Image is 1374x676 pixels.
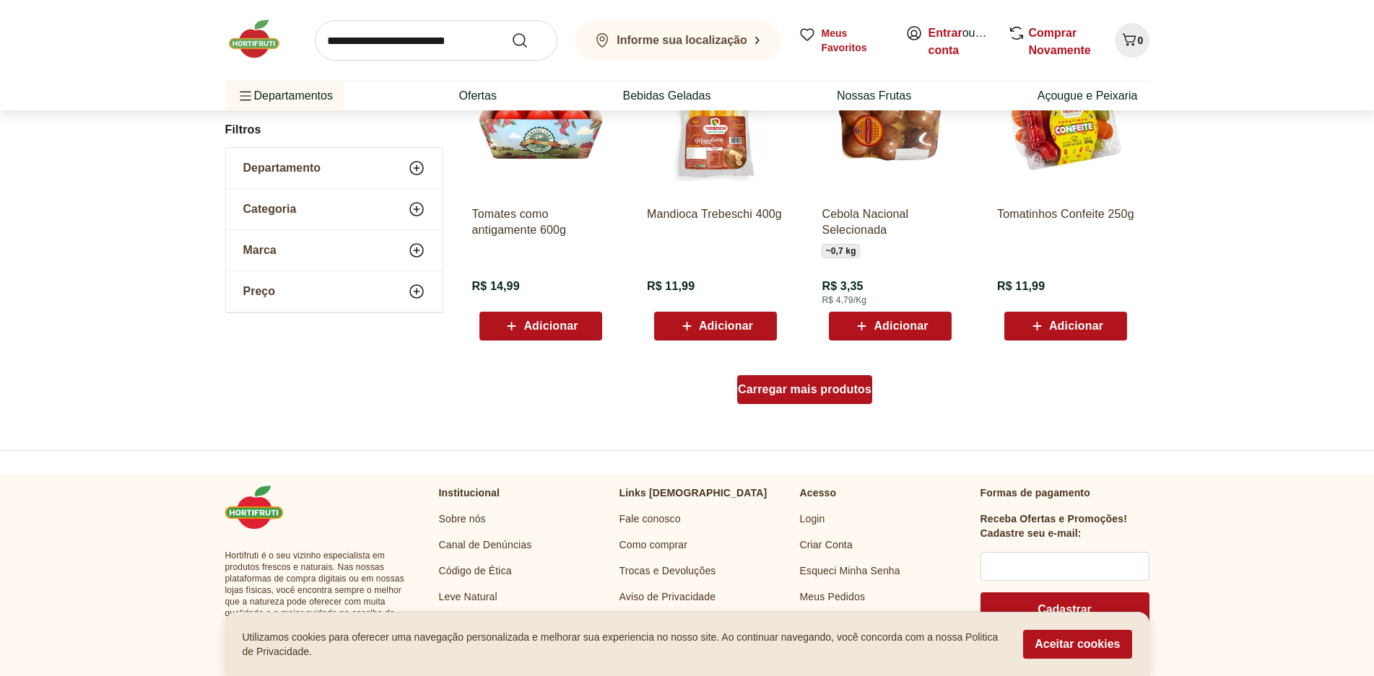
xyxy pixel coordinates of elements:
[800,589,866,604] a: Meus Pedidos
[243,284,275,299] span: Preço
[472,58,609,195] img: Tomates como antigamente 600g
[837,87,911,105] a: Nossas Frutas
[225,486,297,529] img: Hortifruti
[243,630,1006,659] p: Utilizamos cookies para oferecer uma navegação personalizada e melhorar sua experiencia no nosso ...
[647,58,784,195] img: Mandioca Trebeschi 400g
[225,17,297,61] img: Hortifruti
[237,79,333,113] span: Departamentos
[226,271,443,312] button: Preço
[654,312,777,341] button: Adicionar
[929,27,962,39] a: Entrar
[1138,35,1144,46] span: 0
[1029,27,1091,56] a: Comprar Novamente
[619,589,716,604] a: Aviso de Privacidade
[315,20,557,61] input: search
[997,206,1134,238] a: Tomatinhos Confeite 250g
[929,25,993,59] span: ou
[800,512,825,526] a: Login
[619,563,716,578] a: Trocas e Devoluções
[243,161,321,175] span: Departamento
[981,526,1082,540] h3: Cadastre seu e-mail:
[458,87,496,105] a: Ofertas
[472,278,520,294] span: R$ 14,99
[1049,320,1103,332] span: Adicionar
[647,278,695,294] span: R$ 11,99
[1038,87,1138,105] a: Açougue e Peixaria
[647,206,784,238] a: Mandioca Trebeschi 400g
[575,20,781,61] button: Informe sua localização
[829,312,952,341] button: Adicionar
[1004,312,1127,341] button: Adicionar
[479,312,602,341] button: Adicionar
[822,244,859,258] span: ~ 0,7 kg
[981,512,1128,526] h3: Receba Ofertas e Promoções!
[822,26,888,55] span: Meus Favoritos
[237,79,254,113] button: Menu
[981,592,1149,627] button: Cadastrar
[800,486,837,500] p: Acesso
[439,589,497,604] a: Leve Natural
[623,87,711,105] a: Bebidas Geladas
[439,486,500,500] p: Institucional
[997,58,1134,195] img: Tomatinhos Confeite 250g
[619,512,681,526] a: Fale conosco
[226,148,443,188] button: Departamento
[619,486,768,500] p: Links [DEMOGRAPHIC_DATA]
[822,294,866,306] span: R$ 4,79/Kg
[800,537,853,552] a: Criar Conta
[226,189,443,229] button: Categoria
[439,537,532,552] a: Canal de Denúncias
[981,486,1149,500] p: Formas de pagamento
[439,563,512,578] a: Código de Ética
[699,320,753,332] span: Adicionar
[243,243,277,258] span: Marca
[997,278,1045,294] span: R$ 11,99
[243,202,297,216] span: Categoria
[800,563,900,578] a: Esqueci Minha Senha
[472,206,609,238] a: Tomates como antigamente 600g
[511,32,546,49] button: Submit Search
[523,320,578,332] span: Adicionar
[617,34,747,46] b: Informe sua localização
[1023,630,1131,659] button: Aceitar cookies
[619,537,688,552] a: Como comprar
[822,206,959,238] a: Cebola Nacional Selecionada
[1115,23,1149,58] button: Carrinho
[738,384,871,395] span: Carregar mais produtos
[822,58,959,195] img: Cebola Nacional Selecionada
[225,115,443,144] h2: Filtros
[799,26,888,55] a: Meus Favoritos
[1038,604,1092,615] span: Cadastrar
[226,230,443,271] button: Marca
[874,320,928,332] span: Adicionar
[225,550,416,631] span: Hortifruti é o seu vizinho especialista em produtos frescos e naturais. Nas nossas plataformas de...
[737,375,872,410] a: Carregar mais produtos
[439,512,486,526] a: Sobre nós
[822,278,863,294] span: R$ 3,35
